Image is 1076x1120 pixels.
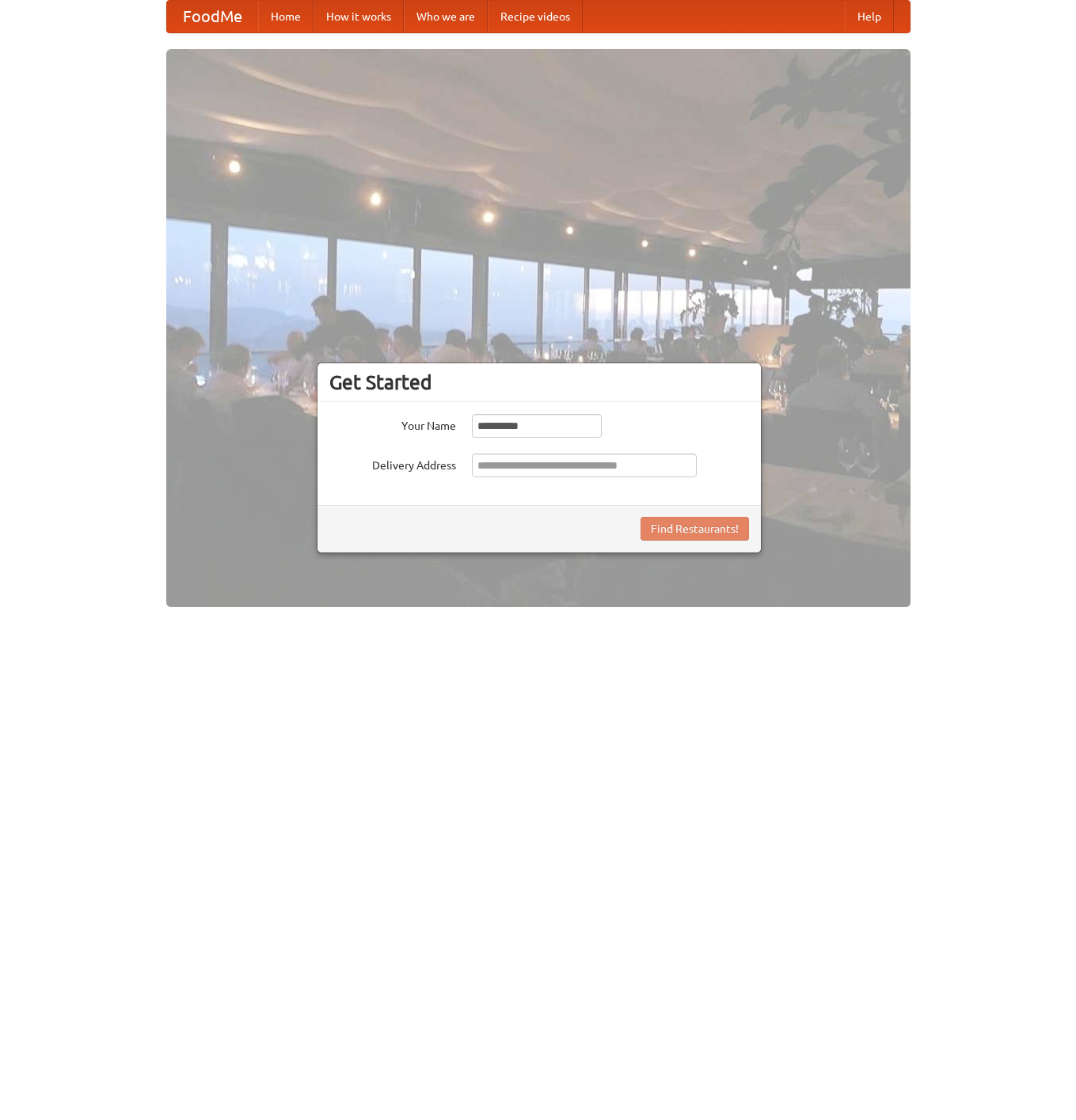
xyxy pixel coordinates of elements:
[845,1,894,32] a: Help
[329,454,456,473] label: Delivery Address
[258,1,314,32] a: Home
[488,1,583,32] a: Recipe videos
[314,1,404,32] a: How it works
[641,517,749,541] button: Find Restaurants!
[329,370,749,394] h3: Get Started
[167,1,258,32] a: FoodMe
[404,1,488,32] a: Who we are
[329,414,456,434] label: Your Name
